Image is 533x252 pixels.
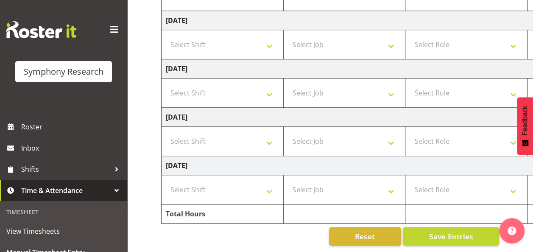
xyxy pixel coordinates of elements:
div: Symphony Research [24,65,103,78]
span: Shifts [21,163,110,176]
span: View Timesheets [6,225,121,238]
button: Reset [329,227,401,246]
div: Timesheet [2,203,125,221]
span: Roster [21,120,123,133]
span: Reset [355,231,375,242]
button: Save Entries [403,227,499,246]
span: Save Entries [429,231,473,242]
a: View Timesheets [2,221,125,242]
span: Time & Attendance [21,184,110,197]
span: Inbox [21,142,123,154]
td: Total Hours [162,204,284,224]
button: Feedback - Show survey [517,97,533,155]
img: help-xxl-2.png [508,227,516,235]
span: Feedback [521,106,529,135]
img: Rosterit website logo [6,21,76,38]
